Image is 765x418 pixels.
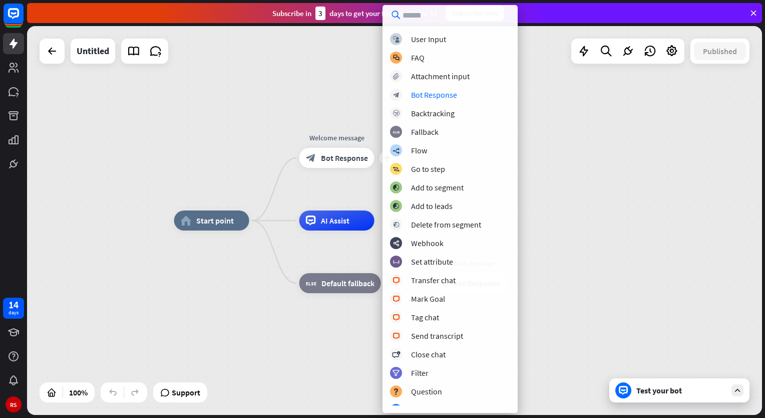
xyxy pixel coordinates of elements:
[393,222,400,228] i: block_delete_from_segment
[392,351,400,358] i: block_close_chat
[393,296,400,302] i: block_livechat
[393,110,400,117] i: block_backtracking
[393,277,400,284] i: block_livechat
[6,396,22,412] div: RS
[393,184,400,191] i: block_add_to_segment
[411,257,453,267] div: Set attribute
[411,220,481,230] div: Delete from segment
[393,240,400,247] i: webhooks
[411,238,444,248] div: Webhook
[411,312,439,322] div: Tag chat
[321,278,374,288] span: Default fallback
[411,368,429,378] div: Filter
[636,385,726,395] div: Test your bot
[306,278,316,288] i: block_fallback
[411,127,439,137] div: Fallback
[411,145,427,155] div: Flow
[393,166,400,172] i: block_goto
[393,55,400,61] i: block_faq
[411,71,470,81] div: Attachment input
[321,216,349,226] span: AI Assist
[292,133,382,143] div: Welcome message
[411,53,425,63] div: FAQ
[411,34,446,44] div: User Input
[172,384,200,400] span: Support
[411,182,464,192] div: Add to segment
[411,386,442,396] div: Question
[8,4,38,34] button: Open LiveChat chat widget
[181,216,191,226] i: home_2
[411,349,446,359] div: Close chat
[196,216,234,226] span: Start point
[66,384,91,400] div: 100%
[9,309,19,316] div: days
[411,275,456,285] div: Transfer chat
[393,259,400,265] i: block_set_attribute
[393,73,400,80] i: block_attachment
[393,203,400,210] i: block_add_to_segment
[411,405,439,415] div: A/B Test
[77,39,109,64] div: Untitled
[393,314,400,321] i: block_livechat
[393,370,400,376] i: filter
[272,7,438,20] div: Subscribe in days to get your first month for $1
[411,331,463,341] div: Send transcript
[411,90,457,100] div: Bot Response
[411,164,445,174] div: Go to step
[9,300,19,309] div: 14
[315,7,325,20] div: 3
[306,153,316,163] i: block_bot_response
[393,36,400,43] i: block_user_input
[694,42,746,60] button: Published
[3,298,24,319] a: 14 days
[393,129,400,135] i: block_fallback
[393,92,400,98] i: block_bot_response
[411,108,455,118] div: Backtracking
[393,388,399,395] i: block_question
[393,333,400,339] i: block_livechat
[411,294,445,304] div: Mark Goal
[411,201,453,211] div: Add to leads
[321,153,368,163] span: Bot Response
[393,147,400,154] i: builder_tree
